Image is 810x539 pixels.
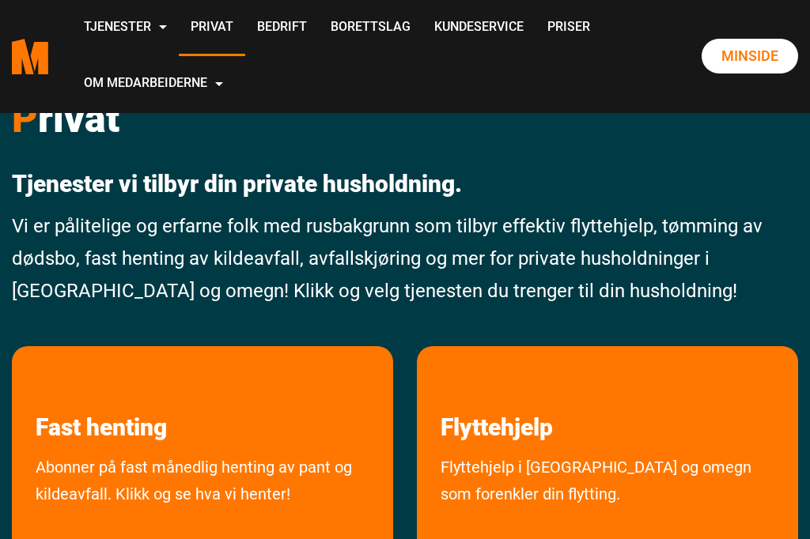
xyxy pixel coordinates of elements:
[12,346,191,442] a: les mer om Fast henting
[12,170,798,198] p: Tjenester vi tilbyr din private husholdning.
[12,96,38,141] span: P
[702,39,798,73] a: Minside
[12,27,48,86] a: Medarbeiderne start page
[417,346,577,442] a: les mer om Flyttehjelp
[72,56,235,112] a: Om Medarbeiderne
[12,95,798,142] h1: rivat
[12,210,798,307] p: Vi er pålitelige og erfarne folk med rusbakgrunn som tilbyr effektiv flyttehjelp, tømming av døds...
